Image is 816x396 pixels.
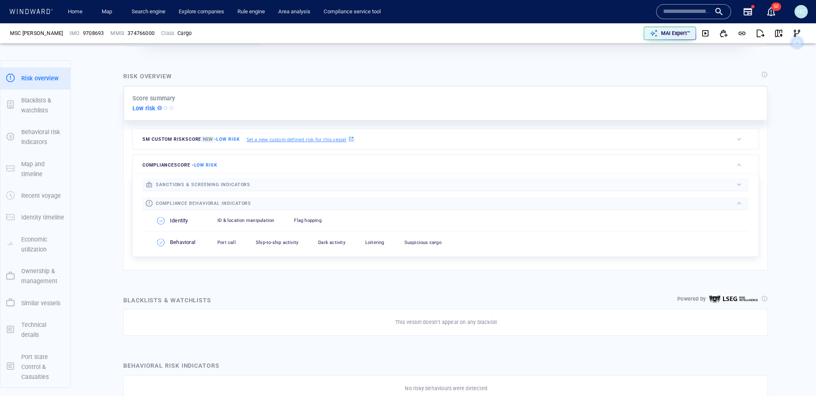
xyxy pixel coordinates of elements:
[4,8,41,21] div: Activity timeline
[0,272,70,280] a: Ownership & management
[714,24,733,42] button: Add to vessel list
[161,30,174,37] p: Class
[751,24,769,42] button: Export report
[0,164,70,172] a: Map and timeline
[0,74,70,82] a: Risk overview
[70,30,80,37] p: IMO
[21,320,65,340] p: Technical details
[98,5,118,19] a: Map
[97,8,104,21] div: Compliance Activities
[59,8,94,21] div: (Still Loading...)
[294,218,321,223] span: Flag hopping
[170,217,188,225] p: Identity
[116,210,196,225] button: 39 days[DATE]-[DATE]
[156,201,251,206] span: compliance behavioral indicators
[405,385,487,392] p: No risky behaviours were detected
[21,127,65,147] p: Behavioral risk indicators
[122,294,213,307] div: Blacklists & watchlists
[0,240,70,248] a: Economic utilization
[247,134,354,144] a: Set a new custom defined risk for this vessel
[156,182,250,187] span: sanctions & screening indicators
[0,121,70,153] button: Behavioral risk indicators
[21,73,59,83] p: Risk overview
[142,136,240,142] span: SM Custom risk score -
[217,218,274,223] span: ID & location manipulation
[21,298,60,308] p: Similar vessels
[127,30,155,37] div: 374766000
[0,260,70,292] button: Ownership & management
[793,3,809,20] button: HC
[596,30,609,42] div: Toggle vessel historical path
[194,162,217,168] span: Low risk
[142,162,217,168] span: compliance score -
[21,352,65,382] p: Port state Control & Casualties
[764,5,778,18] a: 50
[609,30,623,42] div: tooltips.createAOI
[62,5,88,19] button: Home
[110,30,124,37] p: MMSI
[0,314,70,346] button: Technical details
[83,30,104,37] span: 9708693
[42,8,57,21] div: (9384)
[788,24,806,42] button: Visual Link Analysis
[21,95,65,116] p: Blacklists & watchlists
[21,212,64,222] p: Identity timeline
[256,240,298,245] span: Ship-to-ship activity
[234,5,268,19] a: Rule engine
[766,7,776,17] div: Notification center
[395,319,497,326] p: This vessel doesn’t appear on any blacklist
[404,240,441,245] span: Suspicious cargo
[771,2,781,11] span: 50
[0,362,70,370] a: Port state Control & Casualties
[201,136,214,142] span: New
[696,24,714,42] button: Download video
[733,24,751,42] button: Get link
[661,30,690,37] p: MAI Expert™
[0,133,70,141] a: Behavioral risk indicators
[65,5,86,19] a: Home
[0,346,70,388] button: Port state Control & Casualties
[320,5,384,19] a: Compliance service tool
[0,325,70,333] a: Technical details
[797,8,805,15] span: HC
[534,251,557,257] a: Mapbox
[0,213,70,221] a: Identity timeline
[584,30,596,42] div: Focus on vessel path
[10,30,63,37] div: MSC [PERSON_NAME]
[0,185,70,207] button: Recent voyage
[116,233,139,242] div: 1000km
[175,5,227,19] button: Explore companies
[0,101,70,109] a: Blacklists & watchlists
[781,359,810,390] iframe: Chat
[132,93,175,103] p: Score summary
[21,191,61,201] p: Recent voyage
[170,239,195,247] p: Behavioral
[122,214,141,220] span: 39 days
[769,24,788,42] button: View on map
[143,211,179,224] div: [DATE] - [DATE]
[275,5,314,19] a: Area analysis
[177,30,192,37] div: Cargo
[644,27,696,40] button: MAI Expert™
[21,266,65,286] p: Ownership & management
[0,153,70,185] button: Map and timeline
[609,30,623,42] button: Create an AOI.
[128,5,169,19] a: Search engine
[21,234,65,255] p: Economic utilization
[95,5,122,19] button: Map
[10,30,63,37] span: MSC CLARA
[0,229,70,261] button: Economic utilization
[677,295,706,303] p: Powered by
[563,30,584,42] button: Export vessel information
[0,292,70,314] button: Similar vessels
[0,192,70,199] a: Recent voyage
[0,207,70,228] button: Identity timeline
[114,246,151,256] a: Mapbox logo
[623,30,635,42] div: Toggle map information layers
[766,7,776,17] button: 50
[123,71,172,81] div: Risk overview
